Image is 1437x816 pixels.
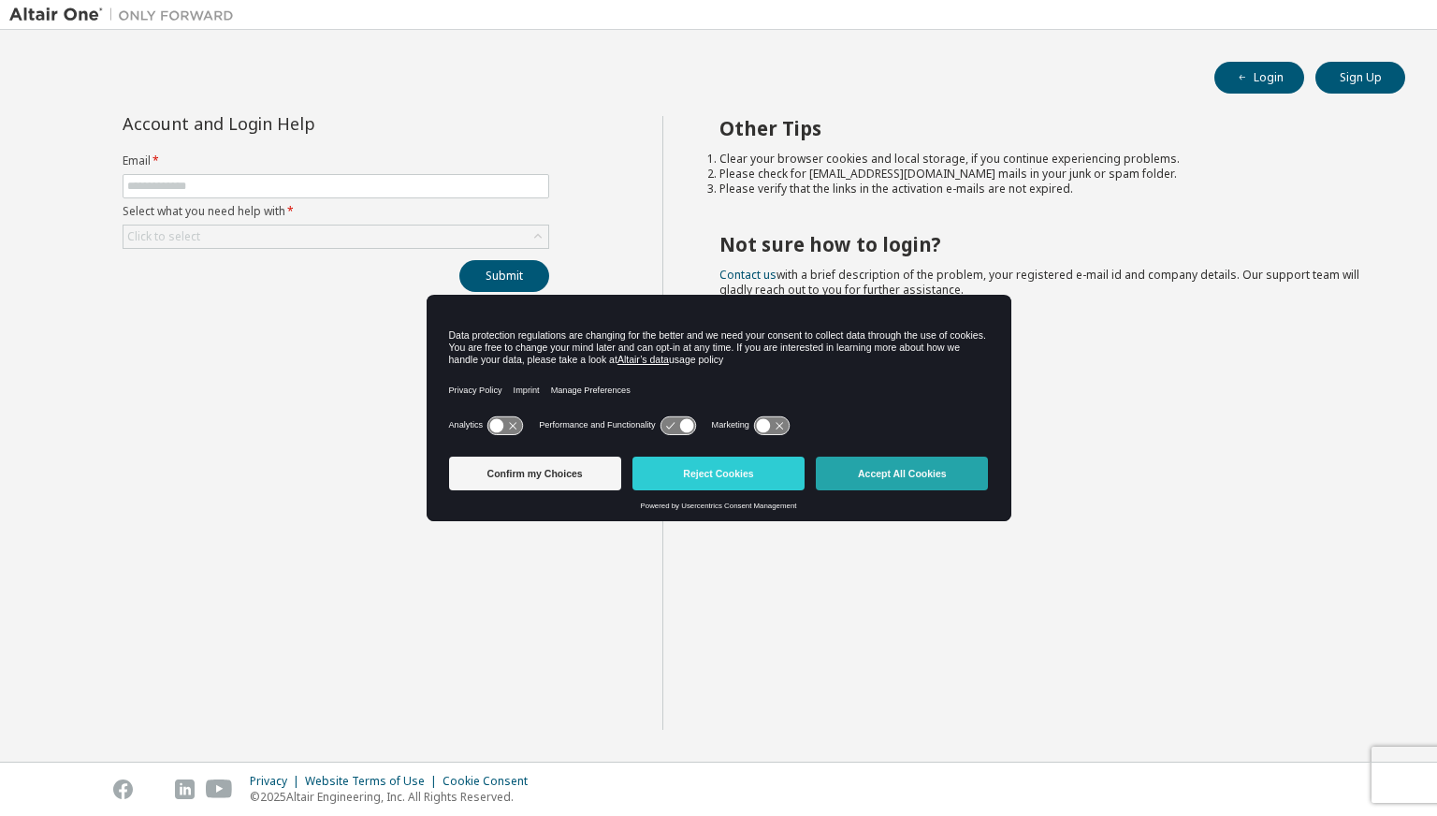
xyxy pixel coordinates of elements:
[123,204,549,219] label: Select what you need help with
[113,780,133,799] img: facebook.svg
[6,780,102,799] img: altair_logo.svg
[250,789,539,805] p: © 2025 Altair Engineering, Inc. All Rights Reserved.
[443,774,539,789] div: Cookie Consent
[144,780,164,799] img: instagram.svg
[250,774,305,789] div: Privacy
[123,226,548,248] div: Click to select
[123,116,464,131] div: Account and Login Help
[123,153,549,168] label: Email
[127,229,200,244] div: Click to select
[719,167,1372,182] li: Please check for [EMAIL_ADDRESS][DOMAIN_NAME] mails in your junk or spam folder.
[175,780,195,799] img: linkedin.svg
[719,182,1372,197] li: Please verify that the links in the activation e-mails are not expired.
[719,116,1372,140] h2: Other Tips
[305,774,443,789] div: Website Terms of Use
[719,267,777,283] a: Contact us
[206,780,233,799] img: youtube.svg
[1315,62,1405,94] button: Sign Up
[459,260,549,292] button: Submit
[9,6,243,24] img: Altair One
[719,232,1372,256] h2: Not sure how to login?
[719,267,1359,298] span: with a brief description of the problem, your registered e-mail id and company details. Our suppo...
[1214,62,1304,94] button: Login
[719,152,1372,167] li: Clear your browser cookies and local storage, if you continue experiencing problems.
